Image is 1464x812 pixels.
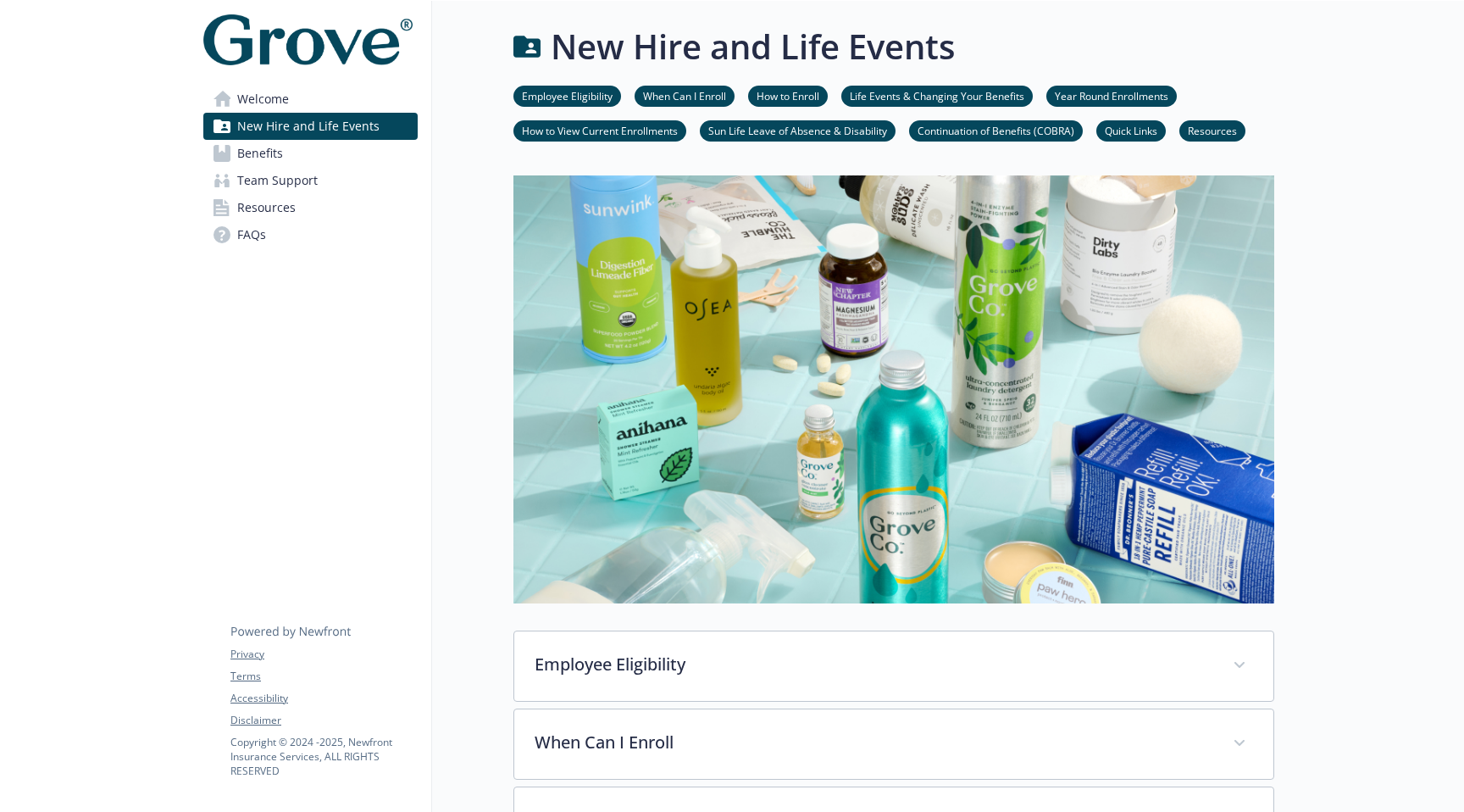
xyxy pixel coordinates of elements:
[1096,122,1166,138] a: Quick Links
[513,122,686,138] a: How to View Current Enrollments
[841,87,1033,103] a: Life Events & Changing Your Benefits
[535,730,1212,755] p: When Can I Enroll
[513,175,1274,603] img: new hire page banner
[203,221,418,248] a: FAQs
[203,167,418,194] a: Team Support
[230,713,417,728] a: Disclaimer
[237,113,380,140] span: New Hire and Life Events
[230,735,417,778] p: Copyright © 2024 - 2025 , Newfront Insurance Services, ALL RIGHTS RESERVED
[551,21,955,72] h1: New Hire and Life Events
[237,140,283,167] span: Benefits
[203,113,418,140] a: New Hire and Life Events
[203,140,418,167] a: Benefits
[203,86,418,113] a: Welcome
[237,167,318,194] span: Team Support
[748,87,828,103] a: How to Enroll
[203,194,418,221] a: Resources
[1179,122,1245,138] a: Resources
[230,647,417,662] a: Privacy
[635,87,735,103] a: When Can I Enroll
[513,87,621,103] a: Employee Eligibility
[237,194,296,221] span: Resources
[230,691,417,706] a: Accessibility
[230,669,417,684] a: Terms
[1046,87,1177,103] a: Year Round Enrollments
[514,709,1273,779] div: When Can I Enroll
[237,221,266,248] span: FAQs
[909,122,1083,138] a: Continuation of Benefits (COBRA)
[514,631,1273,701] div: Employee Eligibility
[535,652,1212,677] p: Employee Eligibility
[237,86,289,113] span: Welcome
[700,122,896,138] a: Sun Life Leave of Absence & Disability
